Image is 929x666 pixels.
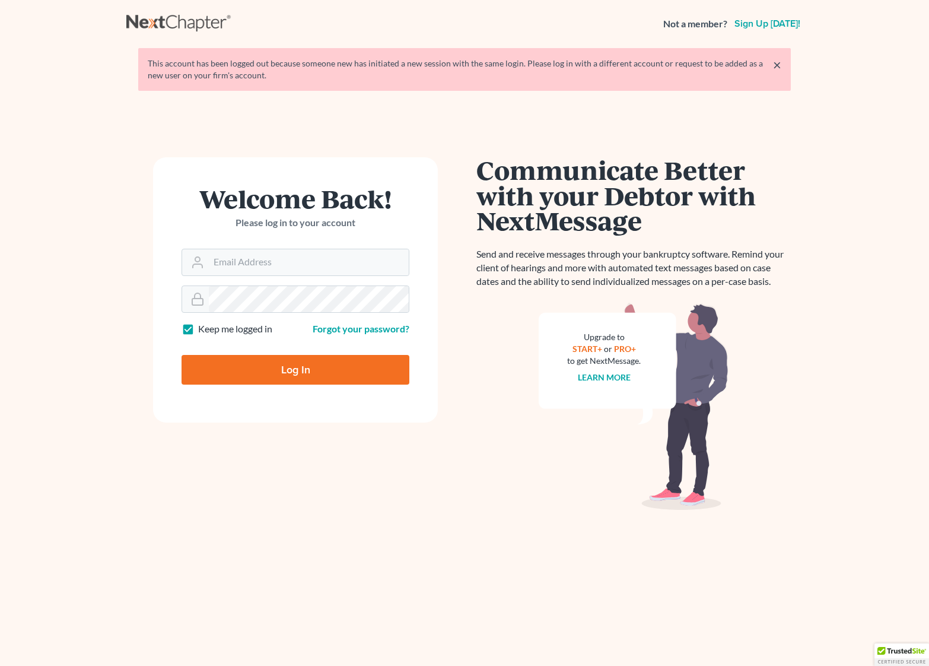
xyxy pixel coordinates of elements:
a: × [773,58,781,72]
div: Upgrade to [567,331,641,343]
img: nextmessage_bg-59042aed3d76b12b5cd301f8e5b87938c9018125f34e5fa2b7a6b67550977c72.svg [539,303,728,510]
div: TrustedSite Certified [874,643,929,666]
strong: Not a member? [663,17,727,31]
div: This account has been logged out because someone new has initiated a new session with the same lo... [148,58,781,81]
a: Learn more [578,372,631,382]
input: Email Address [209,249,409,275]
h1: Communicate Better with your Debtor with NextMessage [476,157,791,233]
span: or [604,344,612,354]
a: Sign up [DATE]! [732,19,803,28]
h1: Welcome Back! [182,186,409,211]
p: Send and receive messages through your bankruptcy software. Remind your client of hearings and mo... [476,248,791,288]
a: PRO+ [614,344,636,354]
input: Log In [182,355,409,385]
a: Forgot your password? [313,323,409,334]
label: Keep me logged in [198,322,272,336]
p: Please log in to your account [182,216,409,230]
a: START+ [572,344,602,354]
div: to get NextMessage. [567,355,641,367]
